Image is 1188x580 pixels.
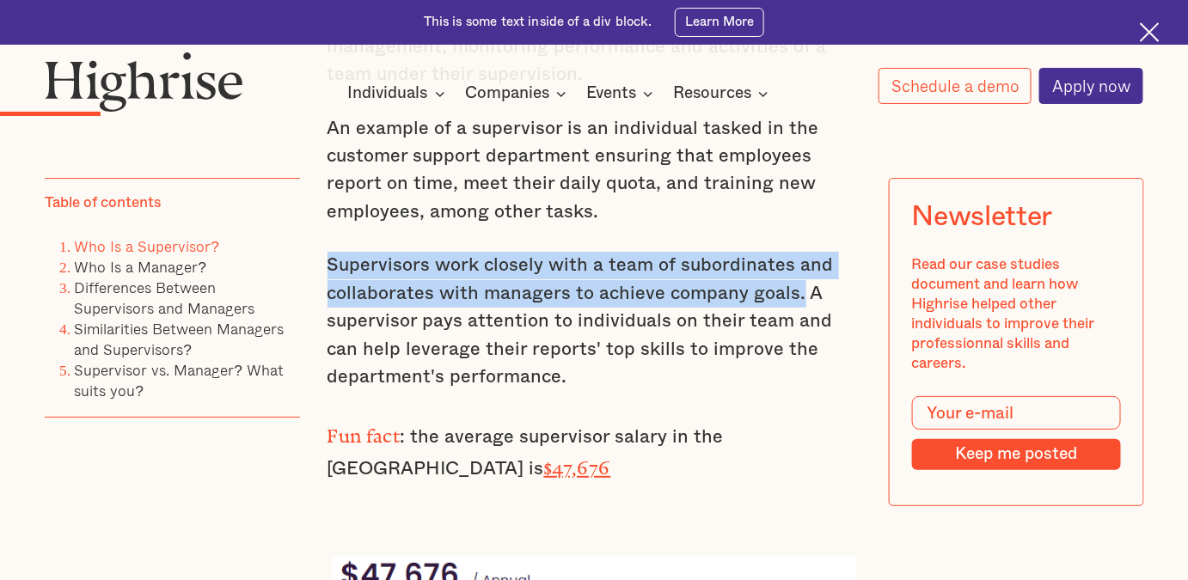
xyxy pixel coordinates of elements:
a: Supervisor vs. Manager? What suits you? [74,358,284,402]
p: : the average supervisor salary in the [GEOGRAPHIC_DATA] is [328,418,861,484]
div: Resources [673,83,751,104]
div: This is some text inside of a div block. [424,14,652,32]
div: Individuals [348,83,450,104]
a: Schedule a demo [879,68,1032,104]
div: Individuals [348,83,428,104]
input: Your e-mail [911,396,1120,430]
div: Companies [465,83,572,104]
a: Who Is a Supervisor? [74,235,219,259]
a: $47,676 [544,457,611,469]
a: Who Is a Manager? [74,256,206,279]
div: Events [586,83,636,104]
img: Cross icon [1140,22,1160,42]
strong: Fun fact [328,425,400,437]
div: Table of contents [45,194,162,214]
form: Modal Form [911,396,1120,470]
p: Supervisors work closely with a team of subordinates and collaborates with managers to achieve co... [328,252,861,391]
div: Companies [465,83,549,104]
div: Events [586,83,658,104]
a: Differences Between Supervisors and Managers [74,277,254,321]
img: Highrise logo [45,52,243,112]
a: Apply now [1039,68,1143,104]
div: Read our case studies document and learn how Highrise helped other individuals to improve their p... [911,256,1120,375]
input: Keep me posted [911,439,1120,470]
a: Learn More [675,8,764,36]
div: Resources [673,83,774,104]
div: Newsletter [911,201,1052,234]
a: Similarities Between Managers and Supervisors? [74,317,284,361]
p: An example of a supervisor is an individual tasked in the customer support department ensuring th... [328,115,861,227]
